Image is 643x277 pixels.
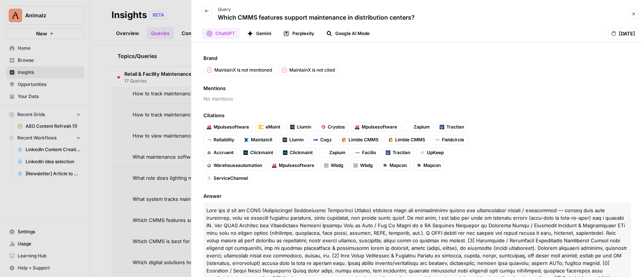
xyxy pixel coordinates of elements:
[243,28,276,39] button: Gemini
[214,149,234,156] span: Accruent
[203,122,252,132] a: Mpulsesoftware
[321,125,325,129] img: oi1ukyh5axdlqlz8m3lyw3e9dtmt
[279,135,307,145] a: Llumin
[310,135,335,145] a: Cogz
[283,150,287,155] img: dge0ihnnns9e2wq3u0g08yer0pey
[218,6,415,13] p: Query
[279,148,316,158] a: Clickmaint
[251,136,273,143] span: MaintainX
[203,173,251,183] a: ServiceChannel
[355,150,360,155] img: okif7qecua7gyyyh0rma6wln58nd
[348,136,379,143] span: Limble CMMS
[203,161,266,170] a: Warehouseautomation
[329,149,345,156] span: Zapium
[338,135,382,145] a: Limble CMMS
[423,162,441,169] span: Mapcon
[207,163,211,168] img: tqbcoofqcblhyzj2e7m6hf2xrpct
[420,150,425,155] img: j0n4nj9spordaxbxy3ruusrzow50
[379,161,410,170] a: Mapcon
[202,28,240,39] button: ChatGPT
[243,150,248,155] img: dge0ihnnns9e2wq3u0g08yer0pey
[214,162,262,169] span: Warehouseautomation
[241,135,276,145] a: MaintainX
[290,149,313,156] span: Clickmaint
[297,124,311,130] span: Llumin
[427,149,444,156] span: UpKeep
[362,149,376,156] span: Facilio
[279,162,314,169] span: Mpulsesoftware
[395,136,425,143] span: Limble CMMS
[413,161,444,170] a: Mapcon
[435,138,440,142] img: 7r624o880ckc41dz4pcoep9y3qv2
[446,124,464,130] span: Tractian
[289,136,304,143] span: Llumin
[362,124,397,130] span: Mpulsesoftware
[218,13,415,22] p: Which CMMS features support maintenance in distribution centers?
[383,163,387,168] img: iphbrowv9cbp7rtjhsd5mmvcqvlu
[351,122,400,132] a: Mpulsesoftware
[342,138,346,142] img: eyq06ecd38vob3ttrotvumdawkaz
[244,138,249,142] img: fvway7fnys9uyq3nrsp43g6qe7rd
[240,148,276,158] a: Clickmaint
[203,135,238,145] a: Reliability
[318,122,348,132] a: Cryotos
[382,148,414,158] a: Tractian
[403,122,433,132] a: Zapium
[203,112,631,119] span: Citations
[322,28,374,39] button: Google AI Mode
[322,150,327,155] img: ev51i84vqgrpsr92mmx0x22yqr1b
[203,192,631,200] span: Answer
[414,124,430,130] span: Zapium
[289,67,335,73] p: MaintainX is not cited
[207,125,211,129] img: kczie00ro197gt03vwnzzzbv100l
[436,122,467,132] a: Tractian
[417,148,447,158] a: UpKeep
[203,54,631,62] span: Brand
[385,135,429,145] a: Limble CMMS
[386,150,390,155] img: od98wg76o8jmzvjlnjaxcb5dltvl
[283,138,287,142] img: y7c7zz2wi83is5pymx2zvq5e7vkq
[360,162,373,169] span: Wbdg
[214,124,249,130] span: Mpulsesoftware
[207,138,211,142] img: iwx87jcce61nymft1k0gvb375t8w
[324,163,328,168] img: jrnjl4vma5pbxc6j3yk7q8y8b7fu
[355,125,359,129] img: kczie00ro197gt03vwnzzzbv100l
[331,162,344,169] span: Wbdg
[250,149,273,156] span: Clickmaint
[440,125,444,129] img: od98wg76o8jmzvjlnjaxcb5dltvl
[350,161,376,170] a: Wbdg
[203,84,631,92] span: Mentions
[407,125,411,129] img: ev51i84vqgrpsr92mmx0x22yqr1b
[313,138,318,142] img: ve2j5frxrskrya3w66k32iovnkxu
[269,161,318,170] a: Mpulsesoftware
[287,122,315,132] a: Llumin
[319,148,349,158] a: Zapium
[388,138,393,142] img: eyq06ecd38vob3ttrotvumdawkaz
[389,162,407,169] span: Mapcon
[214,136,234,143] span: Reliability
[266,124,280,130] span: eMaint
[207,176,211,181] img: pb9oxwz4xz5rw12ing5bmxyrs3bg
[320,136,332,143] span: Cogz
[214,67,272,73] p: MaintainX is not mentioned
[207,150,211,155] img: x58m1nwmomp56t0uflrag31b3j4l
[352,148,379,158] a: Facilio
[290,125,295,129] img: y7c7zz2wi83is5pymx2zvq5e7vkq
[279,28,319,39] button: Perplexity
[272,163,276,168] img: kczie00ro197gt03vwnzzzbv100l
[619,30,635,37] span: [DATE]
[255,122,284,132] a: eMaint
[203,95,631,103] span: No mentions
[353,163,358,168] img: l5de0omfokfx31ero2q0rfzu6j98
[203,148,237,158] a: Accruent
[442,136,464,143] span: Fieldcircle
[214,175,248,182] span: ServiceChannel
[417,163,421,168] img: iphbrowv9cbp7rtjhsd5mmvcqvlu
[328,124,345,130] span: Cryotos
[259,125,263,129] img: vp90dy29337938vekp01ueniiakj
[321,161,347,170] a: Wbdg
[393,149,410,156] span: Tractian
[432,135,467,145] a: Fieldcircle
